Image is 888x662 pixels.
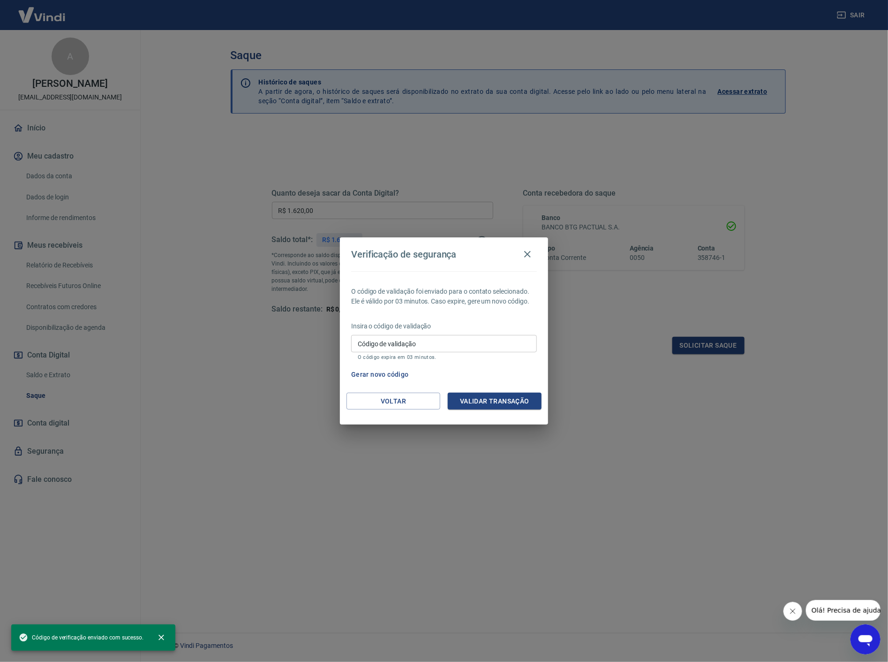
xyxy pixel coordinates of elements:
button: Voltar [346,393,440,410]
iframe: Mensagem da empresa [806,600,880,621]
iframe: Botão para abrir a janela de mensagens [850,624,880,654]
p: Insira o código de validação [351,321,537,331]
p: O código de validação foi enviado para o contato selecionado. Ele é válido por 03 minutos. Caso e... [351,287,537,306]
button: Gerar novo código [347,366,413,383]
button: Validar transação [448,393,542,410]
button: close [151,627,172,648]
iframe: Fechar mensagem [783,602,802,621]
p: O código expira em 03 minutos. [358,354,530,360]
span: Código de verificação enviado com sucesso. [19,633,143,642]
h4: Verificação de segurança [351,249,457,260]
span: Olá! Precisa de ajuda? [6,7,79,14]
